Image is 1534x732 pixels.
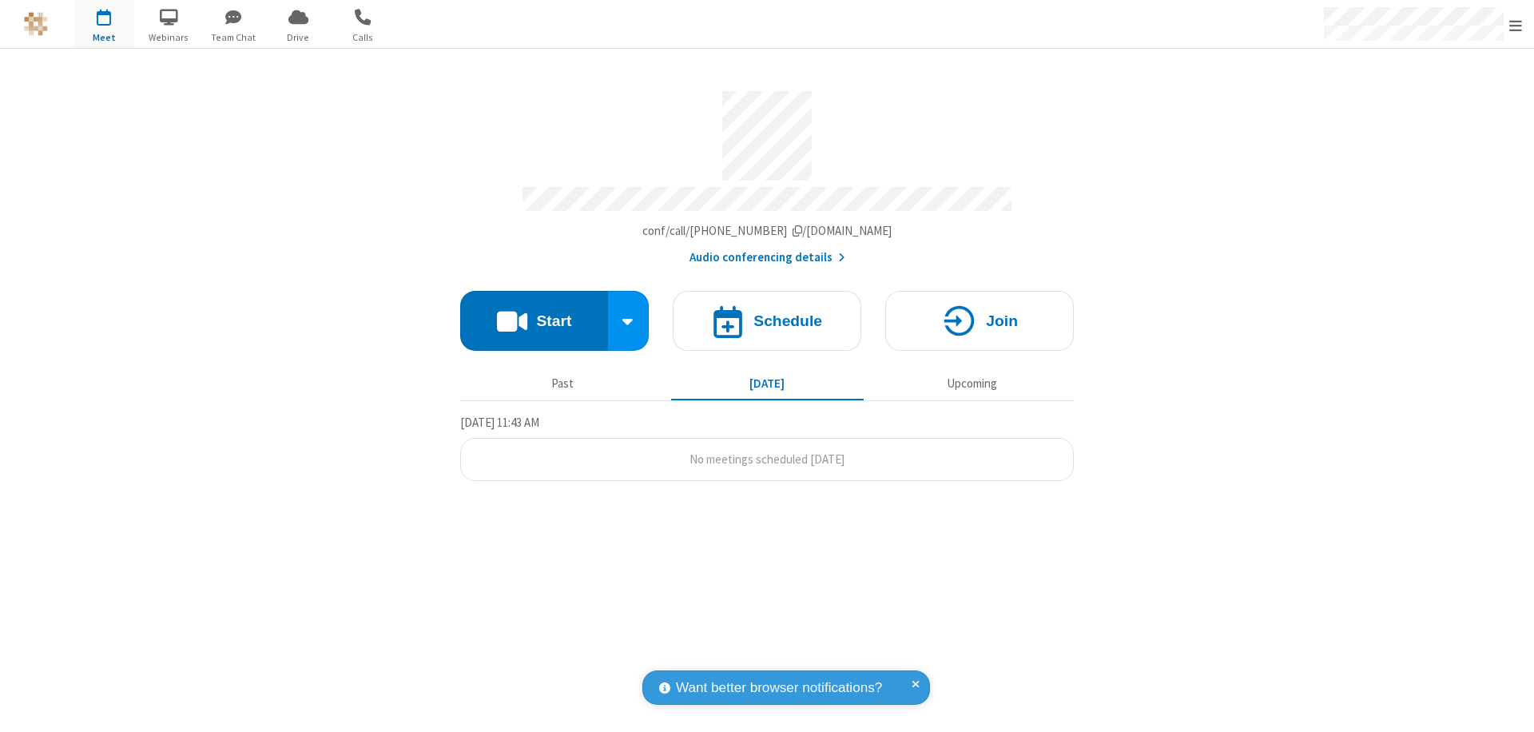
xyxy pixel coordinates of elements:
[885,291,1074,351] button: Join
[460,415,539,430] span: [DATE] 11:43 AM
[642,222,892,241] button: Copy my meeting room linkCopy my meeting room link
[460,79,1074,267] section: Account details
[24,12,48,36] img: QA Selenium DO NOT DELETE OR CHANGE
[333,30,393,45] span: Calls
[139,30,199,45] span: Webinars
[608,291,650,351] div: Start conference options
[460,413,1074,482] section: Today's Meetings
[268,30,328,45] span: Drive
[204,30,264,45] span: Team Chat
[676,678,882,698] span: Want better browser notifications?
[642,223,892,238] span: Copy my meeting room link
[690,452,844,467] span: No meetings scheduled [DATE]
[467,368,659,399] button: Past
[460,291,608,351] button: Start
[74,30,134,45] span: Meet
[671,368,864,399] button: [DATE]
[690,249,845,267] button: Audio conferencing details
[876,368,1068,399] button: Upcoming
[986,313,1018,328] h4: Join
[753,313,822,328] h4: Schedule
[536,313,571,328] h4: Start
[673,291,861,351] button: Schedule
[1494,690,1522,721] iframe: Chat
